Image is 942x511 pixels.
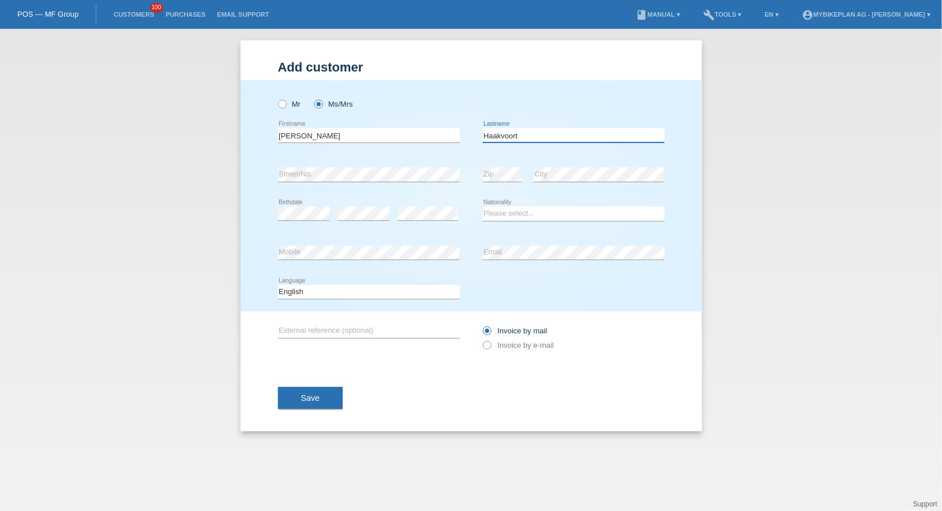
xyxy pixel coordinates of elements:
[630,11,686,18] a: bookManual ▾
[314,100,353,108] label: Ms/Mrs
[636,9,647,21] i: book
[802,9,813,21] i: account_circle
[278,60,665,74] h1: Add customer
[17,10,78,18] a: POS — MF Group
[278,100,286,107] input: Mr
[483,326,490,341] input: Invoice by mail
[278,387,343,409] button: Save
[211,11,275,18] a: Email Support
[759,11,785,18] a: EN ▾
[913,500,937,508] a: Support
[483,326,547,335] label: Invoice by mail
[160,11,211,18] a: Purchases
[703,9,715,21] i: build
[697,11,748,18] a: buildTools ▾
[301,393,320,403] span: Save
[483,341,554,350] label: Invoice by e-mail
[108,11,160,18] a: Customers
[483,341,490,355] input: Invoice by e-mail
[150,3,164,13] span: 100
[796,11,936,18] a: account_circleMybikeplan AG - [PERSON_NAME] ▾
[314,100,322,107] input: Ms/Mrs
[278,100,301,108] label: Mr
